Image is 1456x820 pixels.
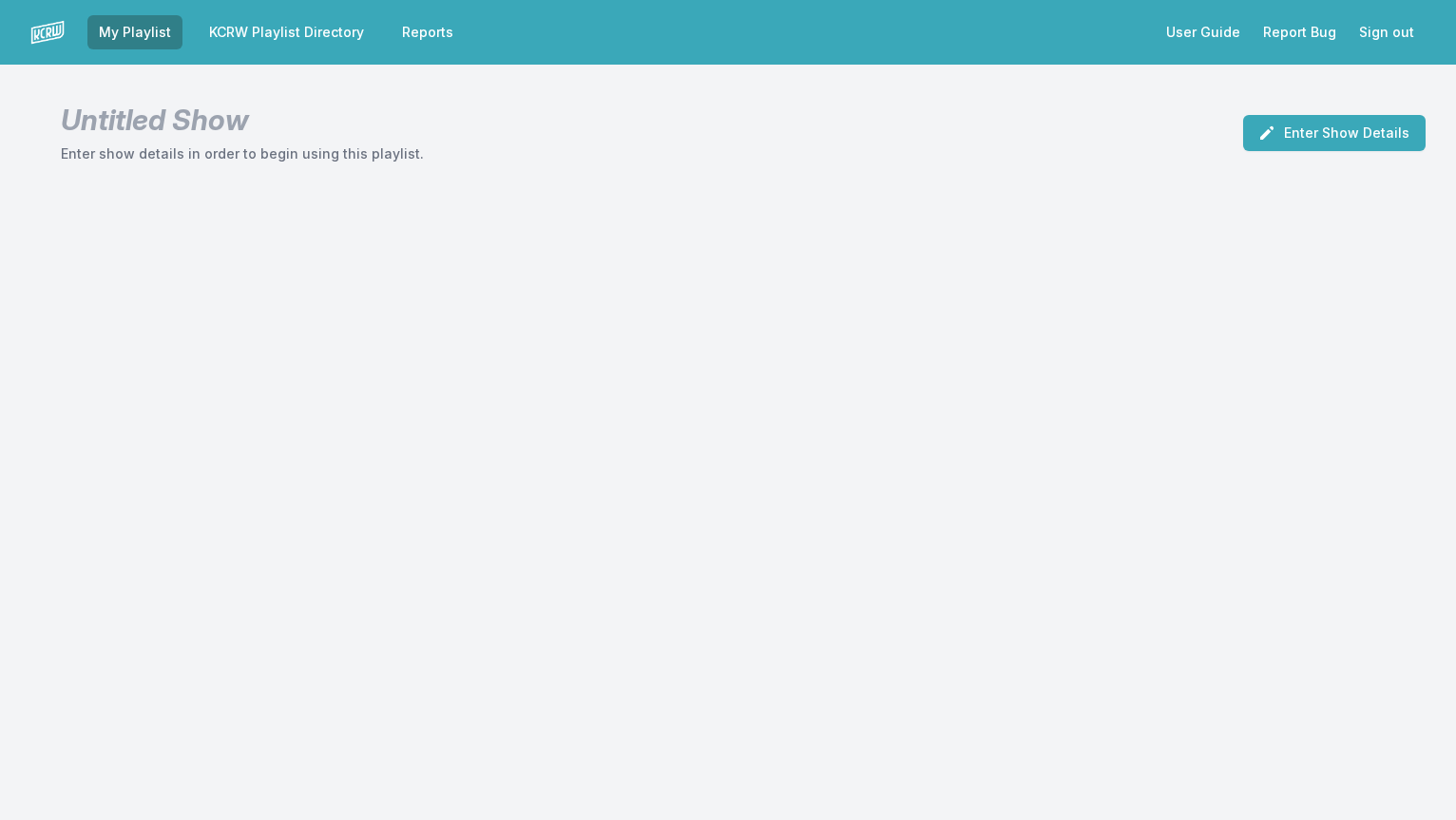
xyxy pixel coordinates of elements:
[61,103,424,137] h1: Untitled Show
[1155,15,1252,49] a: User Guide
[61,144,424,163] p: Enter show details in order to begin using this playlist.
[1243,115,1426,151] button: Enter Show Details
[1348,15,1426,49] button: Sign out
[87,15,182,49] a: My Playlist
[30,15,65,49] img: logo-white-87cec1fa9cbef997252546196dc51331.png
[391,15,465,49] a: Reports
[198,15,375,49] a: KCRW Playlist Directory
[1252,15,1348,49] a: Report Bug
